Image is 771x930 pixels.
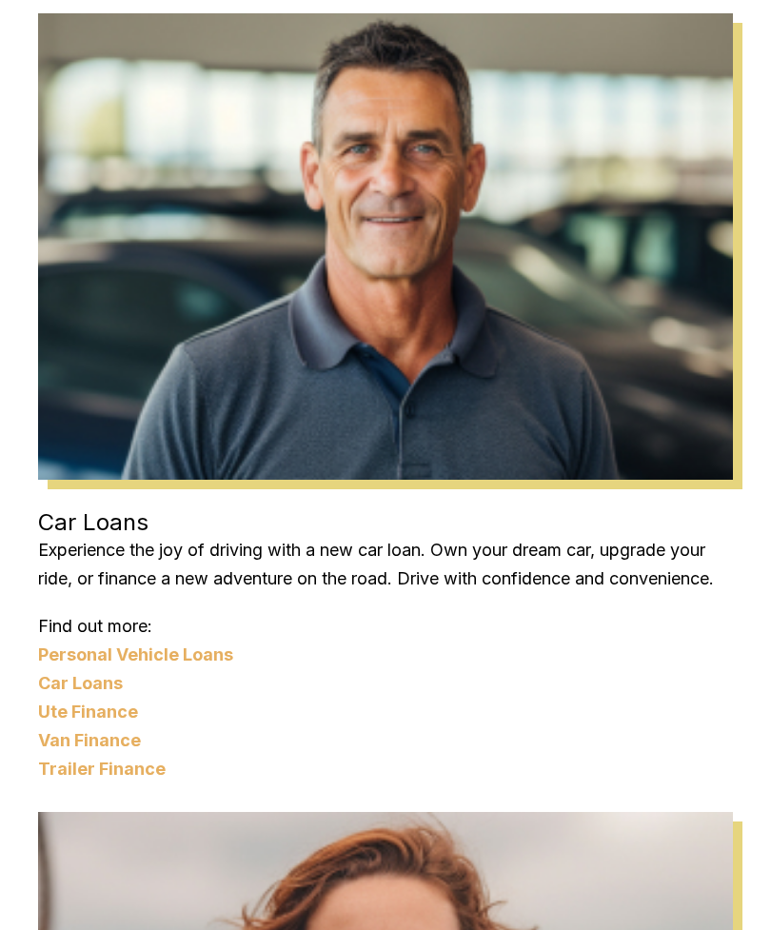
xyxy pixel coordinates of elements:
[38,641,733,669] a: Personal Vehicle Loans
[38,612,733,641] p: Find out more:
[38,508,733,536] h4: Car Loans
[38,698,733,726] a: Ute Finance
[38,755,733,783] a: Trailer Finance
[38,726,733,755] a: Van Finance
[38,13,733,481] img: Car Loans
[38,536,733,593] p: Experience the joy of driving with a new car loan. Own your dream car, upgrade your ride, or fina...
[38,669,733,698] a: Car Loans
